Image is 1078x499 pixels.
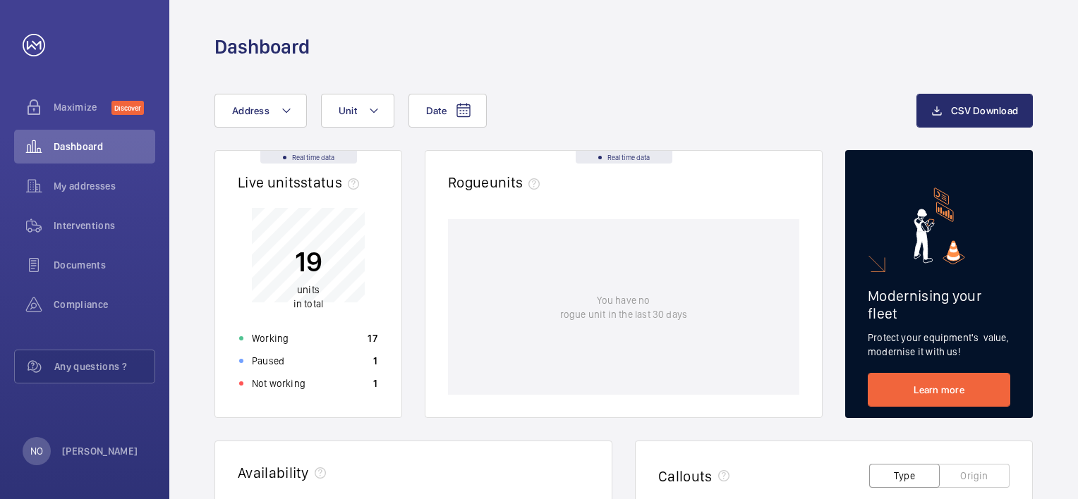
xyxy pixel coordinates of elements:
button: Address [214,94,307,128]
button: Date [408,94,487,128]
h2: Modernising your fleet [868,287,1010,322]
span: Any questions ? [54,359,155,374]
h1: Dashboard [214,34,310,60]
span: Unit [339,105,357,116]
span: Discover [111,101,144,115]
button: Unit [321,94,394,128]
span: Maximize [54,100,111,114]
span: Compliance [54,297,155,312]
span: Date [426,105,447,116]
p: 1 [373,376,377,390]
button: Type [869,464,940,488]
p: in total [293,283,323,311]
p: Working [252,331,289,345]
button: CSV Download [916,94,1033,128]
button: Origin [939,464,1010,488]
img: marketing-card.svg [914,187,965,264]
p: 17 [368,331,377,345]
p: [PERSON_NAME] [62,444,138,458]
span: Documents [54,258,155,272]
span: Dashboard [54,140,155,154]
p: Not working [252,376,305,390]
a: Learn more [868,373,1010,407]
div: Real time data [576,151,672,164]
span: CSV Download [951,105,1018,116]
span: Interventions [54,218,155,233]
div: Real time data [260,151,357,164]
span: units [490,173,546,191]
p: Paused [252,354,284,368]
h2: Callouts [658,467,713,485]
h2: Live units [238,173,365,191]
h2: Availability [238,464,309,481]
h2: Rogue [448,173,545,191]
p: NO [30,444,43,458]
p: Protect your equipment's value, modernise it with us! [868,331,1010,359]
p: 19 [293,244,323,279]
span: units [297,284,320,295]
p: You have no rogue unit in the last 30 days [560,293,687,321]
span: status [301,173,365,191]
span: Address [232,105,269,116]
span: My addresses [54,179,155,193]
p: 1 [373,354,377,368]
